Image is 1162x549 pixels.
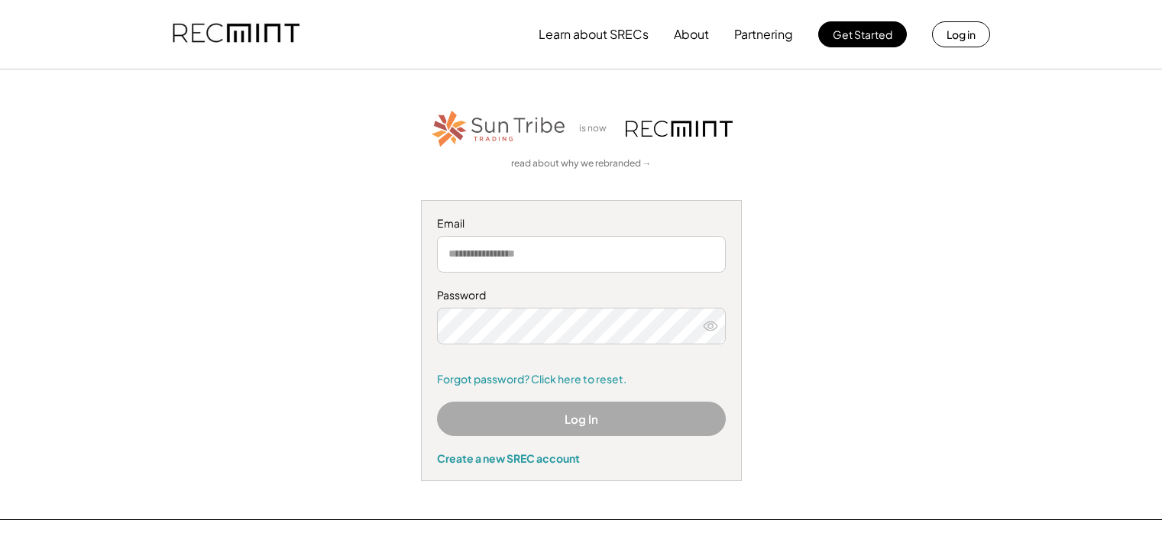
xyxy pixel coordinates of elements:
[511,157,652,170] a: read about why we rebranded →
[734,19,793,50] button: Partnering
[437,372,726,387] a: Forgot password? Click here to reset.
[818,21,907,47] button: Get Started
[437,451,726,465] div: Create a new SREC account
[539,19,649,50] button: Learn about SRECs
[437,402,726,436] button: Log In
[430,108,568,150] img: STT_Horizontal_Logo%2B-%2BColor.png
[575,122,618,135] div: is now
[437,288,726,303] div: Password
[626,121,733,137] img: recmint-logotype%403x.png
[173,8,299,60] img: recmint-logotype%403x.png
[932,21,990,47] button: Log in
[674,19,709,50] button: About
[437,216,726,231] div: Email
